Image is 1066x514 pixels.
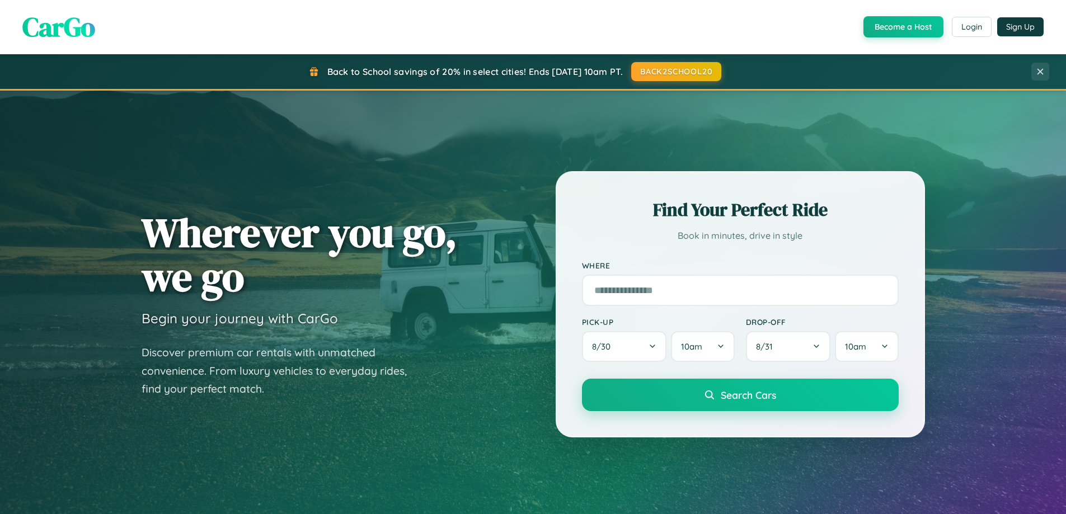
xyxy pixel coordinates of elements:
span: 8 / 31 [756,341,778,352]
button: 8/31 [746,331,831,362]
button: 8/30 [582,331,667,362]
label: Where [582,261,899,270]
button: Become a Host [863,16,943,37]
button: Login [952,17,992,37]
button: 10am [671,331,734,362]
span: 10am [681,341,702,352]
h2: Find Your Perfect Ride [582,197,899,222]
label: Pick-up [582,317,735,327]
button: Search Cars [582,379,899,411]
span: 10am [845,341,866,352]
span: CarGo [22,8,95,45]
span: 8 / 30 [592,341,616,352]
button: BACK2SCHOOL20 [631,62,721,81]
h3: Begin your journey with CarGo [142,310,338,327]
button: Sign Up [997,17,1044,36]
button: 10am [835,331,898,362]
span: Search Cars [721,389,776,401]
label: Drop-off [746,317,899,327]
span: Back to School savings of 20% in select cities! Ends [DATE] 10am PT. [327,66,623,77]
h1: Wherever you go, we go [142,210,457,299]
p: Book in minutes, drive in style [582,228,899,244]
p: Discover premium car rentals with unmatched convenience. From luxury vehicles to everyday rides, ... [142,343,421,398]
